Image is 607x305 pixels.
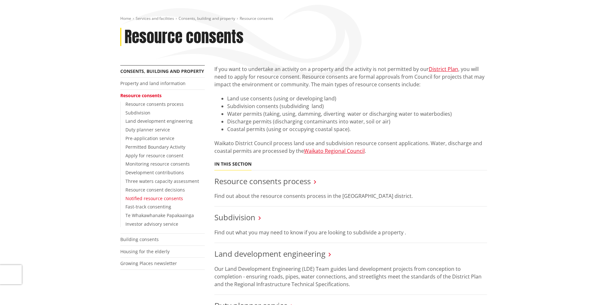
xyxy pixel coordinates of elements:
li: Land use consents (using or developing land)​ [227,95,487,102]
a: Consents, building and property [120,68,204,74]
a: Resource consents process [214,176,311,186]
a: Building consents [120,236,159,242]
a: Pre-application service [125,135,174,141]
a: Subdivision [125,110,150,116]
p: Our Land Development Engineering (LDE) Team guides land development projects from conception to c... [214,265,487,288]
a: Waikato Regional Council [304,147,365,154]
a: Three waters capacity assessment [125,178,199,184]
a: Property and land information [120,80,186,86]
a: Resource consent decisions [125,187,185,193]
a: Consents, building and property [179,16,235,21]
a: Notified resource consents [125,195,183,201]
a: District Plan [429,66,458,73]
li: Water permits (taking, using, damming, diverting water or discharging water to waterbodies)​ [227,110,487,118]
iframe: Messenger Launcher [578,278,601,301]
a: Apply for resource consent [125,152,183,159]
p: Find out about the resource consents process in the [GEOGRAPHIC_DATA] district. [214,192,487,200]
a: Monitoring resource consents [125,161,190,167]
li: Coastal permits (using or occupying coastal space).​ [227,125,487,133]
a: Development contributions [125,169,184,176]
a: Duty planner service [125,127,170,133]
a: Subdivision [214,212,255,223]
li: Subdivision consents (subdividing land)​ [227,102,487,110]
a: Home [120,16,131,21]
p: If you want to undertake an activity on a property and the activity is not permitted by our , you... [214,65,487,88]
a: Fast-track consenting [125,204,171,210]
li: Discharge permits (discharging contaminants into water, soil or air)​ [227,118,487,125]
p: Find out what you may need to know if you are looking to subdivide a property . [214,229,487,236]
a: Permitted Boundary Activity [125,144,185,150]
a: Land development engineering [125,118,193,124]
a: Resource consents [120,92,162,98]
p: Waikato District Council process land use and subdivision resource consent applications. Water, d... [214,139,487,155]
a: Services and facilities [136,16,174,21]
a: Te Whakawhanake Papakaainga [125,212,194,218]
a: Growing Places newsletter [120,260,177,266]
a: Investor advisory service [125,221,178,227]
span: Resource consents [240,16,273,21]
nav: breadcrumb [120,16,487,21]
a: Housing for the elderly [120,248,170,254]
a: Land development engineering [214,248,325,259]
a: Resource consents process [125,101,184,107]
h5: In this section [214,161,252,167]
h1: Resource consents [124,28,244,46]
